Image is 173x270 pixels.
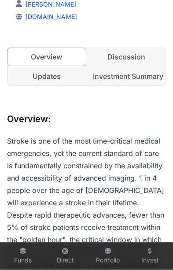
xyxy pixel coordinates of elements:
a: Discussion [88,48,166,66]
a: [PERSON_NAME] [24,0,76,8]
iframe: Chat Widget [129,228,173,270]
a: Portfolio [90,244,125,268]
a: Updates [7,67,86,85]
a: Funds [5,244,40,268]
nav: Tabs [7,48,166,85]
a: Investment Summary [88,67,166,85]
a: Direct [48,244,83,268]
a: Overview [7,48,86,66]
h3: Overview: [7,112,166,126]
a: [DOMAIN_NAME] [22,13,77,20]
